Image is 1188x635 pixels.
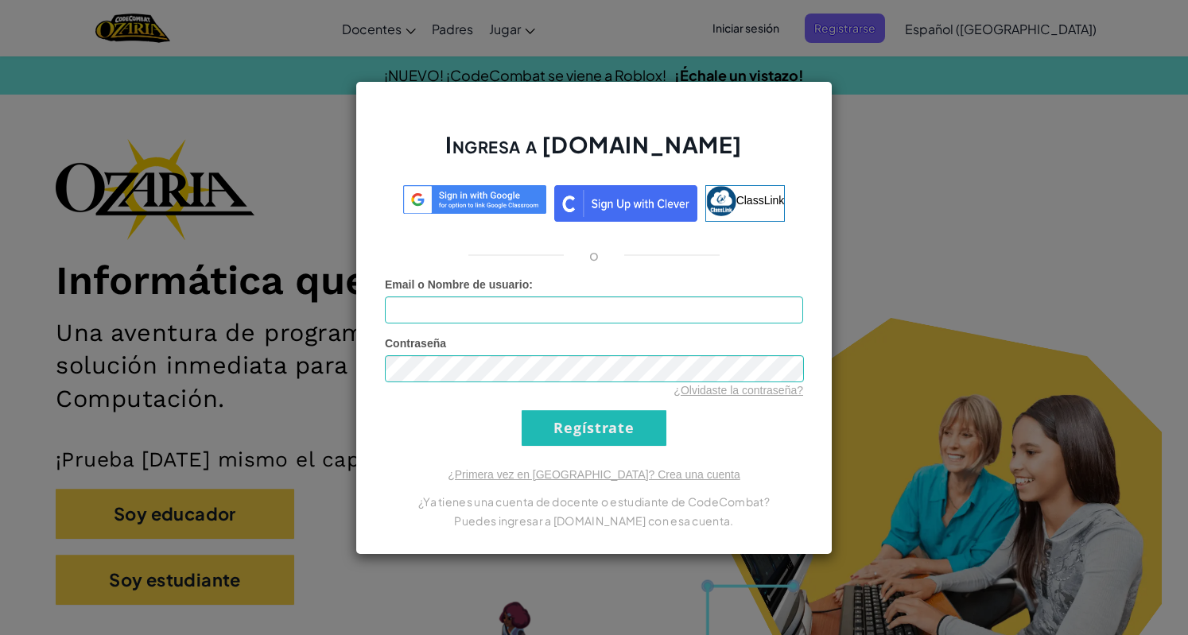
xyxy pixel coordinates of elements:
[554,185,697,222] img: clever_sso_button@2x.png
[403,185,546,215] img: log-in-google-sso.svg
[736,193,785,206] span: ClassLink
[589,246,599,265] p: o
[522,410,666,446] input: Regístrate
[448,468,740,481] a: ¿Primera vez en [GEOGRAPHIC_DATA]? Crea una cuenta
[706,186,736,216] img: classlink-logo-small.png
[385,278,529,291] span: Email o Nombre de usuario
[385,130,803,176] h2: Ingresa a [DOMAIN_NAME]
[385,277,533,292] label: :
[385,337,446,350] span: Contraseña
[385,492,803,511] p: ¿Ya tienes una cuenta de docente o estudiante de CodeCombat?
[385,511,803,530] p: Puedes ingresar a [DOMAIN_NAME] con esa cuenta.
[674,384,803,397] a: ¿Olvidaste la contraseña?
